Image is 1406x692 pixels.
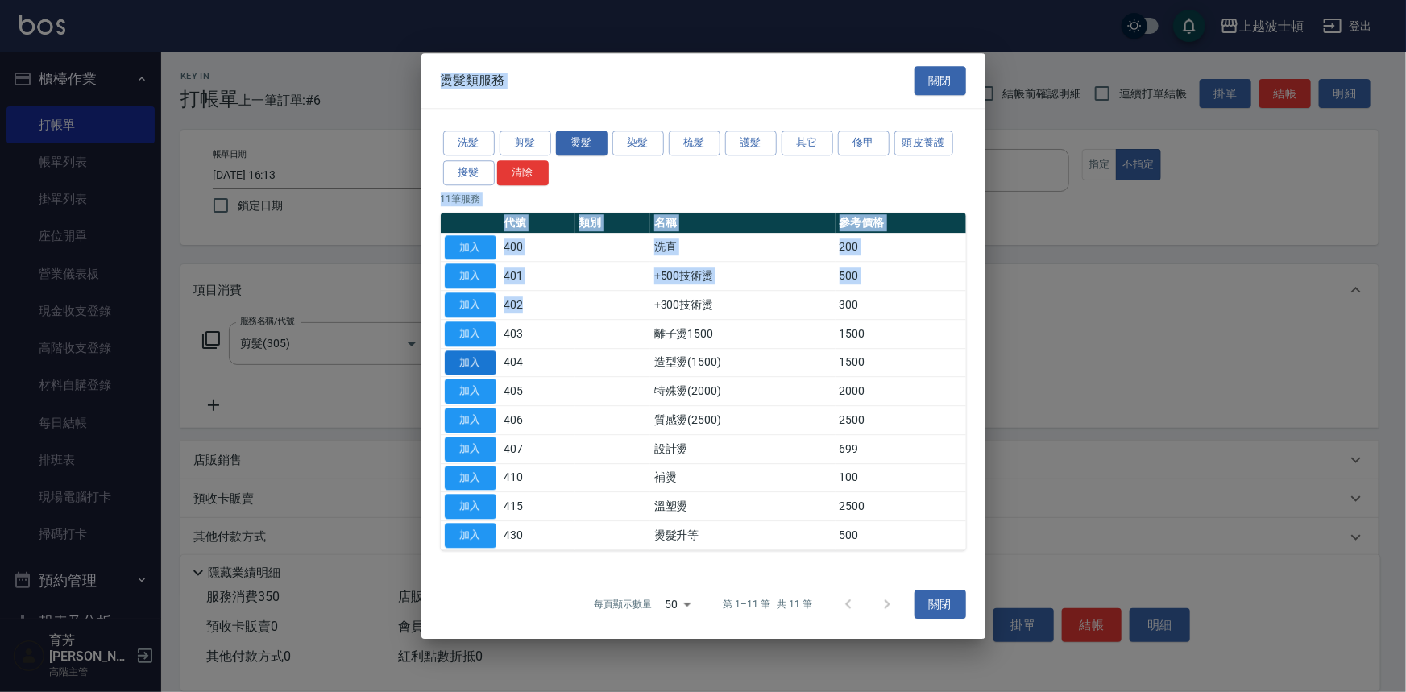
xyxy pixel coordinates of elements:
button: 接髮 [443,160,495,185]
button: 加入 [445,350,496,375]
button: 燙髮 [556,131,608,155]
td: 1500 [836,348,966,377]
td: 406 [500,406,575,435]
td: 造型燙(1500) [650,348,836,377]
td: 403 [500,320,575,349]
button: 加入 [445,321,496,346]
td: 燙髮升等 [650,521,836,550]
button: 染髮 [612,131,664,155]
td: 2500 [836,406,966,435]
p: 第 1–11 筆 共 11 筆 [723,597,812,611]
span: 燙髮類服務 [441,73,505,89]
p: 每頁顯示數量 [594,597,652,611]
td: 200 [836,233,966,262]
div: 50 [658,582,697,626]
td: 補燙 [650,463,836,492]
button: 關閉 [915,66,966,96]
button: 關閉 [915,590,966,619]
button: 護髮 [725,131,777,155]
td: 1500 [836,320,966,349]
td: 407 [500,435,575,464]
th: 代號 [500,213,575,234]
button: 加入 [445,235,496,260]
td: 430 [500,521,575,550]
td: 300 [836,291,966,320]
th: 參考價格 [836,213,966,234]
button: 其它 [782,131,833,155]
td: +500技術燙 [650,262,836,291]
button: 洗髮 [443,131,495,155]
td: 404 [500,348,575,377]
button: 修甲 [838,131,890,155]
button: 加入 [445,466,496,491]
td: 溫塑燙 [650,492,836,521]
td: 500 [836,521,966,550]
td: 100 [836,463,966,492]
button: 加入 [445,437,496,462]
td: 410 [500,463,575,492]
button: 剪髮 [500,131,551,155]
td: 洗直 [650,233,836,262]
button: 加入 [445,292,496,317]
td: +300技術燙 [650,291,836,320]
button: 加入 [445,523,496,548]
td: 2500 [836,492,966,521]
button: 加入 [445,264,496,289]
button: 加入 [445,379,496,404]
td: 設計燙 [650,435,836,464]
td: 質感燙(2500) [650,406,836,435]
td: 699 [836,435,966,464]
button: 清除 [497,160,549,185]
td: 402 [500,291,575,320]
td: 415 [500,492,575,521]
td: 離子燙1500 [650,320,836,349]
td: 特殊燙(2000) [650,377,836,406]
button: 加入 [445,495,496,520]
td: 400 [500,233,575,262]
td: 500 [836,262,966,291]
button: 頭皮養護 [894,131,954,155]
button: 梳髮 [669,131,720,155]
th: 名稱 [650,213,836,234]
p: 11 筆服務 [441,192,966,206]
button: 加入 [445,408,496,433]
td: 2000 [836,377,966,406]
th: 類別 [575,213,650,234]
td: 405 [500,377,575,406]
td: 401 [500,262,575,291]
